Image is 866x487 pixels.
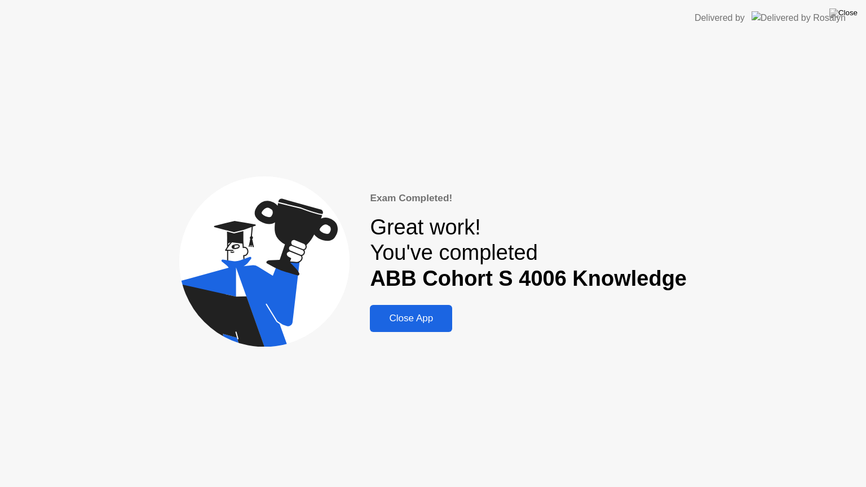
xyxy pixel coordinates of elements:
button: Close App [370,305,452,332]
b: ABB Cohort S 4006 Knowledge [370,267,687,290]
img: Delivered by Rosalyn [752,11,846,24]
div: Delivered by [695,11,745,25]
div: Exam Completed! [370,191,687,206]
img: Close [829,8,858,17]
div: Great work! You've completed [370,215,687,292]
div: Close App [373,313,449,324]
